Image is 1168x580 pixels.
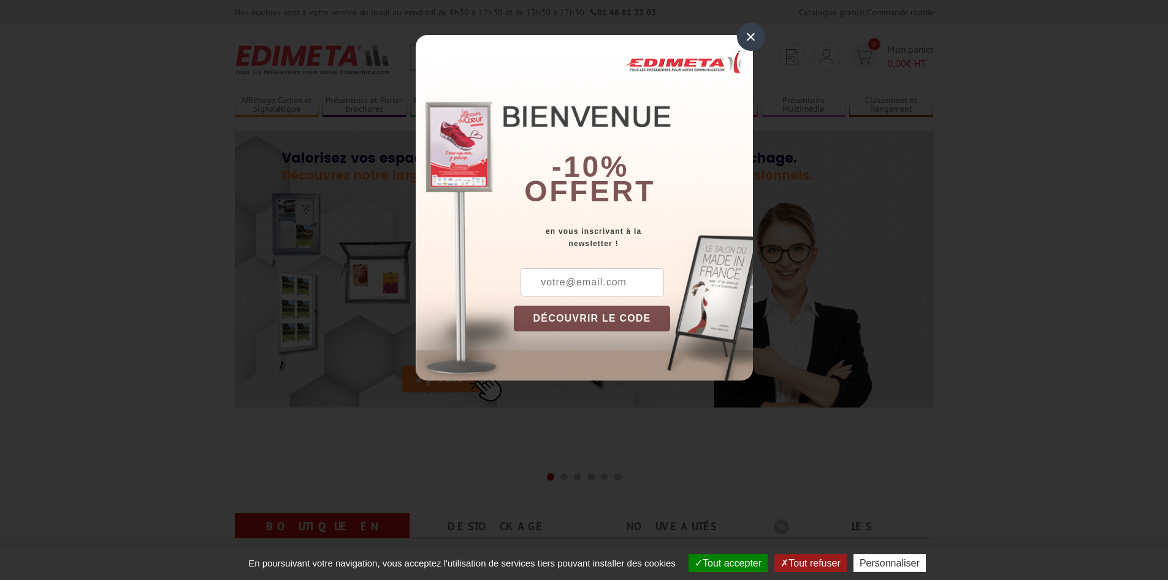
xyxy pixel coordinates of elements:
[774,554,846,572] button: Tout refuser
[524,175,655,207] font: offert
[689,554,768,572] button: Tout accepter
[853,554,926,572] button: Personnaliser (fenêtre modale)
[737,23,765,51] div: ×
[521,268,664,296] input: votre@email.com
[552,150,629,183] b: -10%
[514,306,671,331] button: DÉCOUVRIR LE CODE
[514,225,753,250] div: en vous inscrivant à la newsletter !
[242,558,682,568] span: En poursuivant votre navigation, vous acceptez l'utilisation de services tiers pouvant installer ...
